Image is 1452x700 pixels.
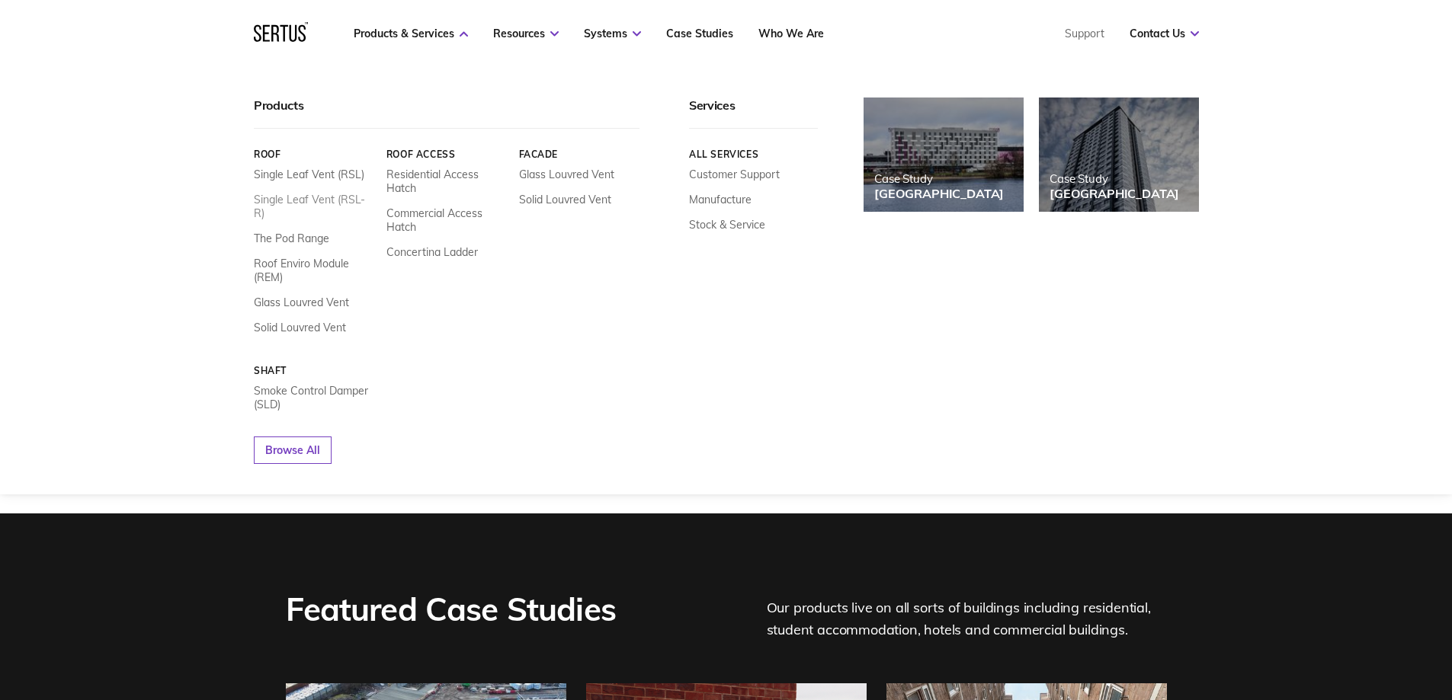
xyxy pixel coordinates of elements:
a: Resources [493,27,559,40]
a: Smoke Control Damper (SLD) [254,384,375,411]
a: The Pod Range [254,232,329,245]
a: Single Leaf Vent (RSL-R) [254,193,375,220]
a: Roof [254,149,375,160]
a: Stock & Service [689,218,765,232]
div: Case Study [874,171,1004,186]
a: Who We Are [758,27,824,40]
a: Single Leaf Vent (RSL) [254,168,364,181]
div: Our products live on all sorts of buildings including residential, student accommodation, hotels ... [767,588,1167,641]
a: Concertina Ladder [386,245,477,259]
div: Case Study [1050,171,1179,186]
a: Customer Support [689,168,780,181]
a: Roof Enviro Module (REM) [254,257,375,284]
a: Browse All [254,436,332,464]
a: Products & Services [354,27,468,40]
a: Glass Louvred Vent [254,296,349,309]
a: Solid Louvred Vent [254,321,346,334]
a: Residential Access Hatch [386,168,507,195]
a: Case Studies [666,27,733,40]
a: Case Study[GEOGRAPHIC_DATA] [1039,97,1199,212]
a: Glass Louvred Vent [518,168,614,181]
div: [GEOGRAPHIC_DATA] [874,186,1004,201]
div: Featured Case Studies [286,588,623,641]
a: Systems [584,27,641,40]
a: All services [689,149,818,160]
div: Services [689,97,818,129]
div: Products [254,97,639,129]
a: Contact Us [1130,27,1199,40]
a: Commercial Access Hatch [386,206,507,234]
a: Support [1065,27,1104,40]
iframe: Chat Widget [1178,523,1452,700]
a: Roof Access [386,149,507,160]
a: Shaft [254,365,375,376]
a: Manufacture [689,193,752,206]
a: Facade [518,149,639,160]
div: [GEOGRAPHIC_DATA] [1050,186,1179,201]
a: Case Study[GEOGRAPHIC_DATA] [864,97,1024,212]
a: Solid Louvred Vent [518,193,611,206]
